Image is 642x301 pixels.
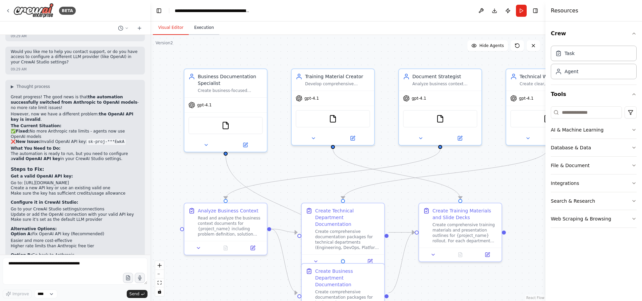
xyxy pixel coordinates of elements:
[155,270,164,279] button: zoom out
[189,21,219,35] button: Execution
[551,198,595,204] div: Search & Research
[11,253,139,258] p: Go back to Anthropic
[519,96,533,101] span: gpt-4.1
[16,139,41,144] strong: New Issue:
[551,192,637,210] button: Search & Research
[315,207,380,228] div: Create Technical Department Documentation
[467,40,508,51] button: Hide Agents
[271,226,297,236] g: Edge from bc1d7527-235b-4e52-b179-85034be8c511 to a32f0b3e-c11c-44fb-8674-f66c5de6d5c8
[11,84,50,89] button: ▶Thought process
[222,149,444,199] g: Edge from 018886f8-6b18-4a5d-b9a9-2c4fef356153 to bc1d7527-235b-4e52-b179-85034be8c511
[412,96,426,101] span: gpt-4.1
[155,279,164,287] button: fit view
[198,73,263,87] div: Business Documentation Specialist
[155,261,164,296] div: React Flow controls
[134,24,145,32] button: Start a new chat
[153,21,189,35] button: Visual Editor
[11,207,139,212] li: Go to your CrewAI Studio settings/connections
[476,251,499,259] button: Open in side panel
[11,200,78,205] strong: Configure it in CrewAI Studio:
[526,296,544,300] a: React Flow attribution
[551,7,578,15] h4: Resources
[412,81,477,87] div: Analyze business context documents for {project_name} and create comprehensive documentation stra...
[11,238,139,244] li: Easier and more cost-effective
[441,134,479,142] button: Open in side panel
[127,290,148,298] button: Send
[305,73,370,80] div: Training Material Creator
[198,88,263,93] div: Create business-focused documentation for non-technical departments including Accounting, Marketi...
[551,144,591,151] div: Database & Data
[432,207,498,221] div: Create Training Materials and Slide Decks
[222,154,346,259] g: Edge from 075e8fe5-0cea-4784-acb2-a8f8ef42d136 to f95a81cd-9ace-4174-b642-a2b295d3231f
[551,139,637,156] button: Database & Data
[241,244,264,252] button: Open in side panel
[11,166,44,172] strong: Steps to Fix:
[11,244,139,249] li: Higher rate limits than Anthropic free tier
[271,226,297,296] g: Edge from bc1d7527-235b-4e52-b179-85034be8c511 to f95a81cd-9ace-4174-b642-a2b295d3231f
[551,210,637,228] button: Web Scraping & Browsing
[197,102,212,108] span: gpt-4.1
[198,215,263,237] div: Read and analyze the business context documents for {project_name} including problem definition, ...
[154,6,164,15] button: Hide left sidebar
[13,3,54,18] img: Logo
[398,68,482,146] div: Document StrategistAnalyze business context documents for {project_name} and create comprehensive...
[436,115,444,123] img: FileReadTool
[11,67,26,72] div: 09:29 AM
[358,257,382,265] button: Open in side panel
[212,244,240,252] button: No output available
[226,141,264,149] button: Open in side panel
[432,222,498,244] div: Create comprehensive training materials and presentation outlines for {project_name} rollout. For...
[315,268,380,288] div: Create Business Department Documentation
[16,129,30,134] strong: Fixed:
[175,7,250,14] nav: breadcrumb
[551,43,637,85] div: Crew
[315,229,380,250] div: Create comprehensive documentation packages for technical departments (Engineering, DevOps, Platf...
[11,95,139,110] p: Great progress! The good news is that - no more rate limit issues!
[11,146,61,151] strong: What You Need to Do:
[11,95,137,105] strong: the automation successfully switched from Anthropic to OpenAI models
[330,149,464,199] g: Edge from 50db2e05-5a60-4259-8145-71f105f76225 to d44088b0-2115-4c72-aa92-ab331e3d1071
[11,217,139,222] li: Make sure it's set as the default LLM provider
[11,84,14,89] span: ▶
[329,257,357,265] button: No output available
[412,73,477,80] div: Document Strategist
[11,212,139,217] li: Update or add the OpenAI connection with your valid API key
[334,134,371,142] button: Open in side panel
[11,232,32,236] strong: Option A:
[291,68,375,146] div: Training Material CreatorDevelop comprehensive training documents, slide deck outlines, and educa...
[11,151,139,162] p: The automation is ready to run, but you need to configure a in your CrewAI Studio settings.
[551,127,603,133] div: AI & Machine Learning
[520,73,585,80] div: Technical Writer
[11,191,139,196] li: Make sure the key has sufficient credits/usage allowance
[551,121,637,139] button: AI & Machine Learning
[389,229,415,236] g: Edge from a32f0b3e-c11c-44fb-8674-f66c5de6d5c8 to d44088b0-2115-4c72-aa92-ab331e3d1071
[565,68,578,75] div: Agent
[506,68,589,146] div: Technical WriterCreate clear, comprehensive documentation for technical and operational teams inc...
[531,6,540,15] button: Hide right sidebar
[135,273,145,283] button: Click to speak your automation idea
[551,215,611,222] div: Web Scraping & Browsing
[115,24,131,32] button: Switch to previous chat
[3,290,32,298] button: Improve
[11,174,73,179] strong: Get a valid OpenAI API key:
[520,81,585,87] div: Create clear, comprehensive documentation for technical and operational teams including DevOps, P...
[16,84,50,89] span: Thought process
[551,85,637,104] button: Tools
[11,227,57,231] strong: Alternative Options:
[340,149,551,199] g: Edge from 1fde43f1-7c80-4fa5-a677-89f7ccecf35a to a32f0b3e-c11c-44fb-8674-f66c5de6d5c8
[329,115,337,123] img: FileReadTool
[156,40,173,46] div: Version 2
[155,287,164,296] button: toggle interactivity
[11,186,139,191] li: Create a new API key or use an existing valid one
[11,112,139,122] p: However, now we have a different problem: .
[12,291,29,297] span: Improve
[129,291,139,297] span: Send
[304,96,319,101] span: gpt-4.1
[418,203,502,262] div: Create Training Materials and Slide DecksCreate comprehensive training materials and presentation...
[11,34,26,39] div: 09:29 AM
[11,123,61,128] strong: The Current Situation:
[155,261,164,270] button: zoom in
[184,203,268,255] div: Analyze Business ContextRead and analyze the business context documents for {project_name} includ...
[551,104,637,233] div: Tools
[198,207,258,214] div: Analyze Business Context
